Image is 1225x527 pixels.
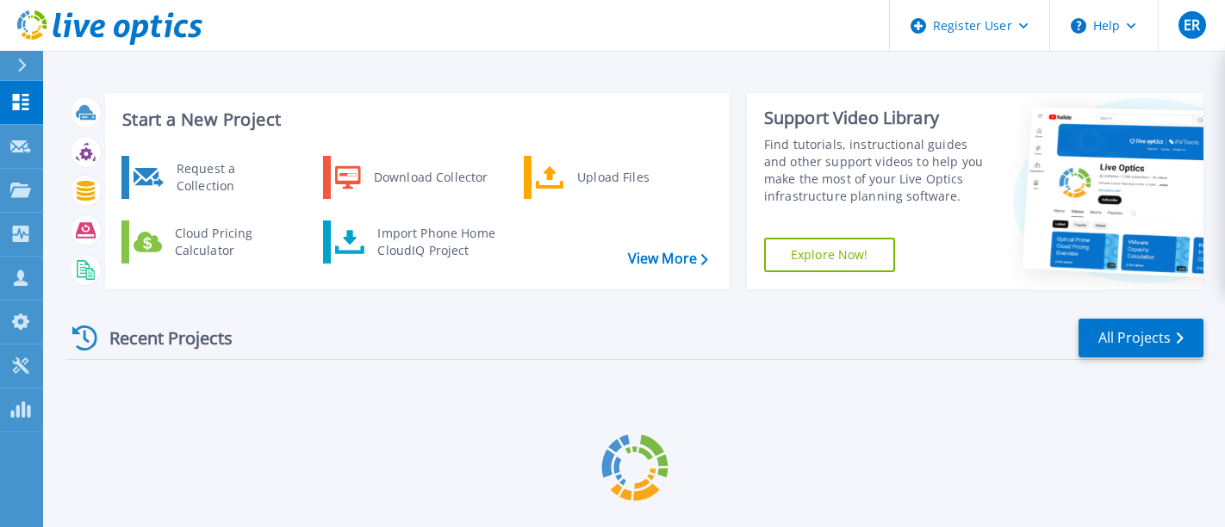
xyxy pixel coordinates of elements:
div: Support Video Library [764,107,992,129]
a: Download Collector [323,156,500,199]
div: Cloud Pricing Calculator [166,225,294,259]
div: Recent Projects [66,317,256,359]
a: Cloud Pricing Calculator [121,220,298,263]
div: Upload Files [569,160,696,195]
div: Download Collector [365,160,495,195]
a: Request a Collection [121,156,298,199]
a: Explore Now! [764,238,895,272]
div: Find tutorials, instructional guides and other support videos to help you make the most of your L... [764,136,992,205]
h3: Start a New Project [122,110,707,129]
a: View More [628,251,708,267]
div: Request a Collection [168,160,294,195]
a: All Projects [1079,319,1203,357]
span: ER [1184,18,1200,32]
a: Upload Files [524,156,700,199]
div: Import Phone Home CloudIQ Project [369,225,503,259]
